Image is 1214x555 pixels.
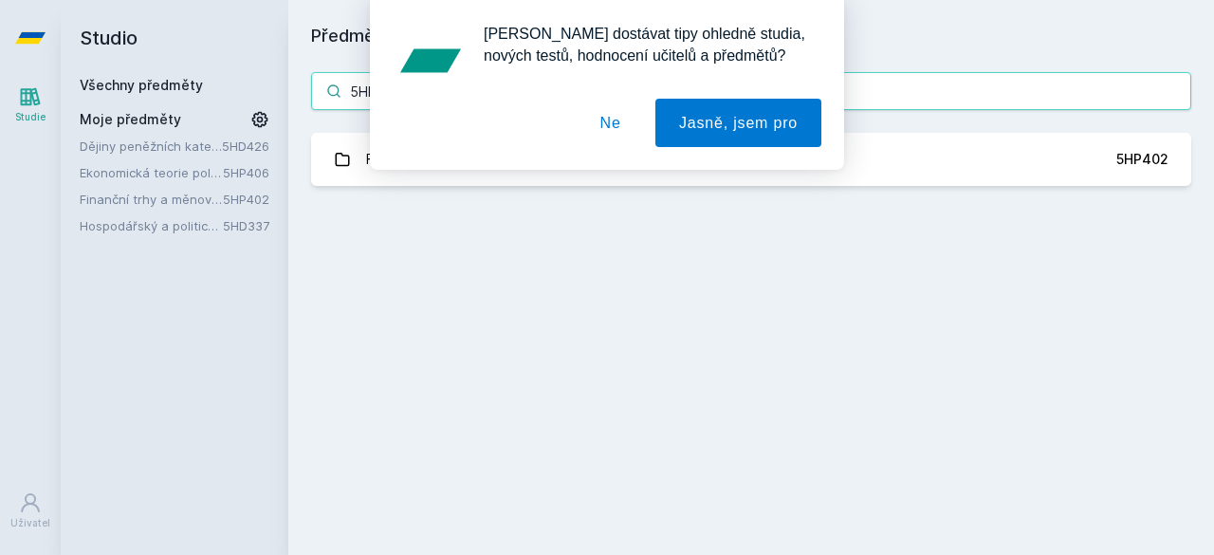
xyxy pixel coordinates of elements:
[223,218,269,233] a: 5HD337
[223,192,269,207] a: 5HP402
[393,23,469,99] img: ikona oznámení
[600,115,621,131] font: Ne
[80,218,442,233] font: Hospodářský a politický vývoj Dálného východu ve 20. století
[80,165,234,180] font: Ekonomická teorie politiky
[80,190,223,209] a: Finanční trhy a měnová politika
[80,216,223,235] a: Hospodářský a politický vývoj Dálného východu ve 20. století
[4,482,57,540] a: Uživatel
[655,99,821,147] button: Jasně, jsem pro
[484,26,805,64] font: [PERSON_NAME] dostávat tipy ohledně studia, nových testů, hodnocení učitelů a předmětů?
[10,517,50,528] font: Uživatel
[223,165,269,180] a: 5HP406
[577,99,645,147] button: Ne
[679,115,798,131] font: Jasně, jsem pro
[80,192,266,207] font: Finanční trhy a měnová politika
[80,163,223,182] a: Ekonomická teorie politiky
